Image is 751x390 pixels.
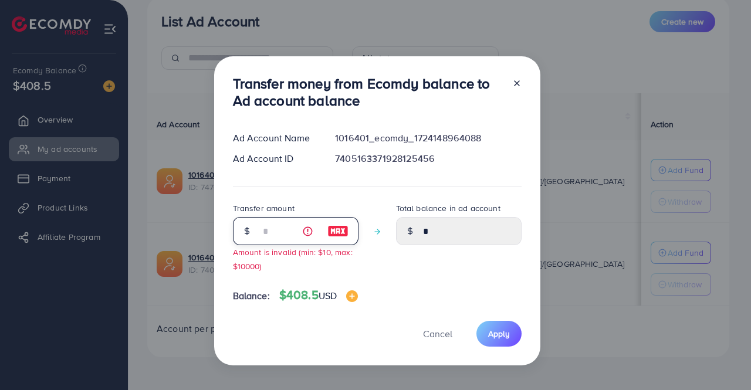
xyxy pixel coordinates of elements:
label: Transfer amount [233,202,295,214]
span: Balance: [233,289,270,303]
iframe: Chat [701,337,742,381]
button: Cancel [408,321,467,346]
label: Total balance in ad account [396,202,500,214]
span: USD [319,289,337,302]
h4: $408.5 [279,288,358,303]
img: image [327,224,349,238]
div: 7405163371928125456 [326,152,530,165]
span: Apply [488,328,510,340]
span: Cancel [423,327,452,340]
small: Amount is invalid (min: $10, max: $10000) [233,246,353,271]
div: Ad Account ID [224,152,326,165]
div: Ad Account Name [224,131,326,145]
button: Apply [476,321,522,346]
h3: Transfer money from Ecomdy balance to Ad account balance [233,75,503,109]
img: image [346,290,358,302]
div: 1016401_ecomdy_1724148964088 [326,131,530,145]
